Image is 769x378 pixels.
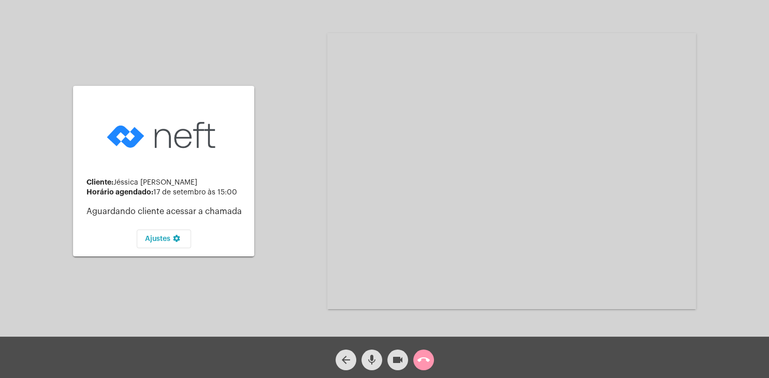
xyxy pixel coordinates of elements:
[366,354,378,366] mat-icon: mic
[170,234,183,247] mat-icon: settings
[417,354,430,366] mat-icon: call_end
[145,235,183,243] span: Ajustes
[340,354,352,366] mat-icon: arrow_back
[104,105,223,165] img: logo-neft-novo-2.png
[86,188,246,196] div: 17 de setembro às 15:00
[391,354,404,366] mat-icon: videocam
[86,188,153,195] strong: Horário agendado:
[86,178,246,187] div: Jéssica [PERSON_NAME]
[86,178,113,186] strong: Cliente:
[137,230,191,248] button: Ajustes
[86,207,246,216] p: Aguardando cliente acessar a chamada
